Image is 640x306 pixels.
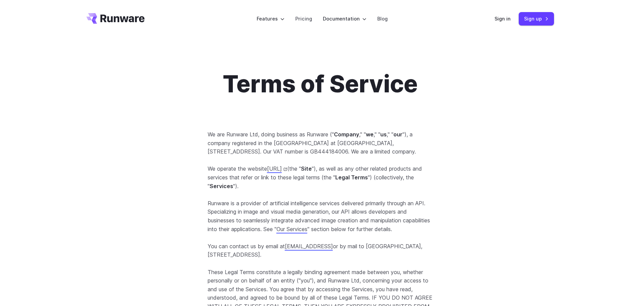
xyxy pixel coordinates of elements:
[257,15,285,23] label: Features
[295,15,312,23] a: Pricing
[334,131,359,138] strong: Company
[335,174,368,181] strong: Legal Terms
[208,130,433,156] p: We are Runware Ltd, doing business as Runware (" ," " ," " ," " "), a company registered in the [...
[210,183,233,189] strong: Services
[86,13,145,24] a: Go to /
[377,15,388,23] a: Blog
[208,70,433,98] h1: Terms of Service
[366,131,374,138] strong: we
[276,226,307,232] a: Our Services
[323,15,367,23] label: Documentation
[208,199,433,233] p: Runware is a provider of artificial intelligence services delivered primarily through an API. Spe...
[267,165,287,172] a: [URL]
[495,15,511,23] a: Sign in
[208,165,433,190] p: We operate the website (the " "), as well as any other related products and services that refer o...
[285,243,333,250] a: [EMAIL_ADDRESS]
[380,131,387,138] strong: us
[208,242,433,259] p: You can contact us by email at or by mail to [GEOGRAPHIC_DATA], [STREET_ADDRESS].
[301,165,312,172] strong: Site
[519,12,554,25] a: Sign up
[393,131,402,138] strong: our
